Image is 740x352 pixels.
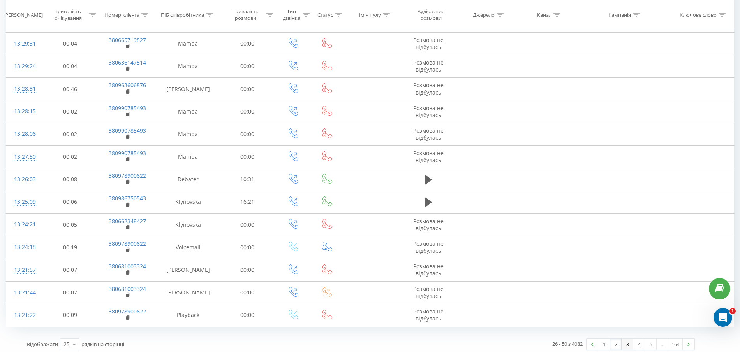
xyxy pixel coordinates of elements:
[109,172,146,179] a: 380978900622
[413,285,444,299] span: Розмова не відбулась
[14,81,34,96] div: 13:28:31
[109,240,146,247] a: 380978900622
[42,214,98,236] td: 00:05
[14,308,34,323] div: 13:21:22
[219,259,275,281] td: 00:00
[42,100,98,123] td: 00:02
[219,78,275,100] td: 00:00
[14,126,34,142] div: 13:28:06
[109,263,146,270] a: 380681003324
[552,340,583,348] div: 26 - 50 з 4082
[42,259,98,281] td: 00:07
[161,11,204,18] div: ПІБ співробітника
[157,214,219,236] td: Klynovska
[473,11,495,18] div: Джерело
[42,55,98,77] td: 00:04
[219,281,275,304] td: 00:00
[157,100,219,123] td: Mamba
[157,32,219,55] td: Mamba
[157,78,219,100] td: [PERSON_NAME]
[219,145,275,168] td: 00:00
[359,11,381,18] div: Ім'я пулу
[317,11,333,18] div: Статус
[219,100,275,123] td: 00:00
[157,123,219,145] td: Mamba
[226,8,264,21] div: Тривалість розмови
[63,340,70,348] div: 25
[42,145,98,168] td: 00:02
[109,149,146,157] a: 380990785493
[645,339,657,350] a: 5
[157,281,219,304] td: [PERSON_NAME]
[157,304,219,326] td: Playback
[219,304,275,326] td: 00:00
[219,214,275,236] td: 00:00
[219,168,275,191] td: 10:31
[109,217,146,225] a: 380662348427
[413,104,444,119] span: Розмова не відбулась
[157,168,219,191] td: Debater
[413,127,444,141] span: Розмова не відбулась
[408,8,453,21] div: Аудіозапис розмови
[714,308,732,327] iframe: Intercom live chat
[109,194,146,202] a: 380986750543
[680,11,717,18] div: Ключове слово
[42,168,98,191] td: 00:08
[14,285,34,300] div: 13:21:44
[42,78,98,100] td: 00:46
[14,240,34,255] div: 13:24:18
[81,341,124,348] span: рядків на сторінці
[657,339,668,350] div: …
[157,259,219,281] td: [PERSON_NAME]
[413,36,444,51] span: Розмова не відбулась
[109,285,146,292] a: 380681003324
[109,104,146,112] a: 380990785493
[14,194,34,210] div: 13:25:09
[42,281,98,304] td: 00:07
[157,55,219,77] td: Mamba
[4,11,43,18] div: [PERSON_NAME]
[413,149,444,164] span: Розмова не відбулась
[157,236,219,259] td: Voicemail
[219,236,275,259] td: 00:00
[14,36,34,51] div: 13:29:31
[157,145,219,168] td: Mamba
[42,304,98,326] td: 00:09
[14,172,34,187] div: 13:26:03
[537,11,551,18] div: Канал
[14,149,34,165] div: 13:27:50
[413,81,444,96] span: Розмова не відбулась
[413,308,444,322] span: Розмова не відбулась
[219,32,275,55] td: 00:00
[104,11,139,18] div: Номер клієнта
[14,104,34,119] div: 13:28:15
[282,8,300,21] div: Тип дзвінка
[729,308,736,314] span: 1
[622,339,633,350] a: 3
[14,263,34,278] div: 13:21:57
[49,8,87,21] div: Тривалість очікування
[109,81,146,89] a: 380963606876
[109,308,146,315] a: 380978900622
[219,55,275,77] td: 00:00
[109,36,146,44] a: 380665719827
[14,217,34,232] div: 13:24:21
[42,236,98,259] td: 00:19
[608,11,631,18] div: Кампанія
[42,191,98,213] td: 00:06
[610,339,622,350] a: 2
[157,191,219,213] td: Klynovska
[109,127,146,134] a: 380990785493
[109,59,146,66] a: 380636147514
[413,217,444,232] span: Розмова не відбулась
[27,341,58,348] span: Відображати
[633,339,645,350] a: 4
[413,59,444,73] span: Розмова не відбулась
[219,191,275,213] td: 16:21
[413,263,444,277] span: Розмова не відбулась
[598,339,610,350] a: 1
[219,123,275,145] td: 00:00
[14,59,34,74] div: 13:29:24
[42,123,98,145] td: 00:02
[42,32,98,55] td: 00:04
